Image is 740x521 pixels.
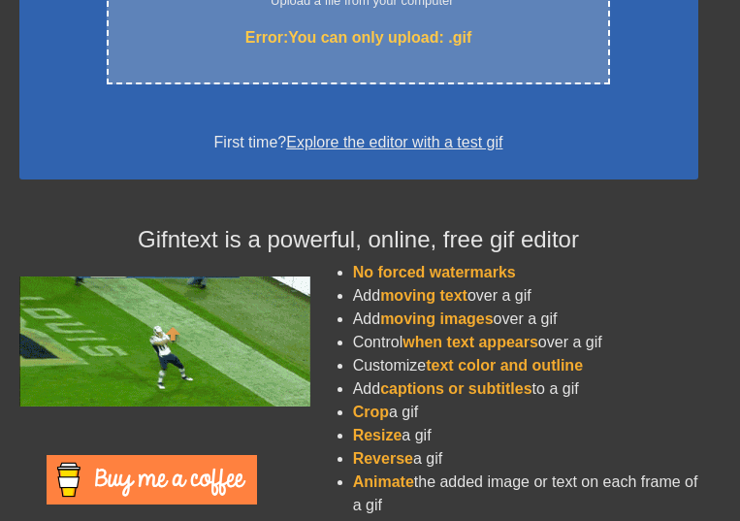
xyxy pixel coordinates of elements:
span: No forced watermarks [353,264,516,280]
li: a gif [353,424,698,447]
li: a gif [353,401,698,424]
img: Buy Me A Coffee [47,455,257,505]
div: Error: You can only upload: .gif [147,26,568,49]
span: captions or subtitles [380,380,531,397]
span: moving text [380,287,467,304]
li: a gif [353,447,698,471]
li: Customize [353,354,698,377]
span: Resize [353,427,402,443]
li: Add to a gif [353,377,698,401]
li: Add over a gif [353,308,698,331]
a: Explore the editor with a test gif [286,134,502,150]
span: Reverse [353,450,413,467]
span: Animate [353,473,414,490]
h4: Gifntext is a powerful, online, free gif editor [19,226,698,254]
li: the added image or text on each frame of a gif [353,471,698,517]
img: football_small.gif [19,277,310,407]
span: text color and outline [426,357,583,374]
span: moving images [380,310,493,327]
li: Control over a gif [353,331,698,354]
span: Crop [353,404,389,420]
li: Add over a gif [353,284,698,308]
div: First time? [45,131,673,154]
span: when text appears [402,334,538,350]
